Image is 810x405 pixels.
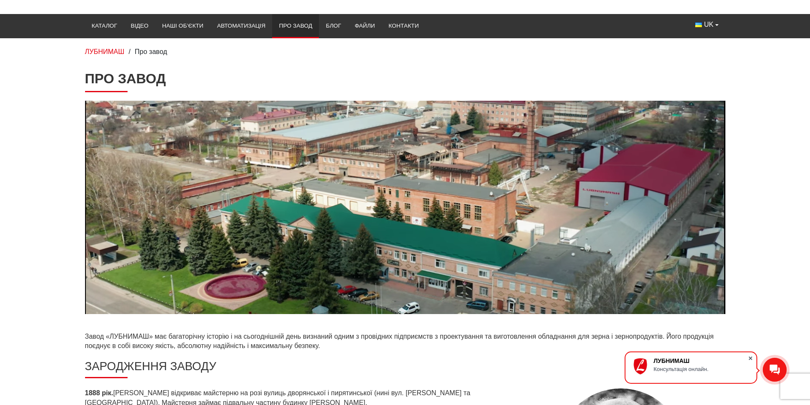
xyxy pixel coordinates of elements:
[382,17,426,35] a: Контакти
[695,23,702,27] img: Українська
[128,48,130,55] span: /
[210,17,272,35] a: Автоматизація
[85,389,114,397] strong: 1888 рік.
[85,332,725,351] p: Завод «ЛУБНИМАШ» має багаторічну історію і на сьогоднішній день визнаний одним з провідних підпри...
[85,360,725,379] h2: ЗАРОДЖЕННЯ ЗАВОДУ
[704,20,713,29] span: UK
[654,357,748,364] div: ЛУБНИМАШ
[85,48,125,55] a: ЛУБНИМАШ
[85,17,124,35] a: Каталог
[155,17,210,35] a: Наші об’єкти
[319,17,348,35] a: Блог
[135,48,167,55] span: Про завод
[124,17,156,35] a: Відео
[272,17,319,35] a: Про завод
[654,366,748,372] div: Консультація онлайн.
[85,71,725,92] h1: Про завод
[688,17,725,33] button: UK
[348,17,382,35] a: Файли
